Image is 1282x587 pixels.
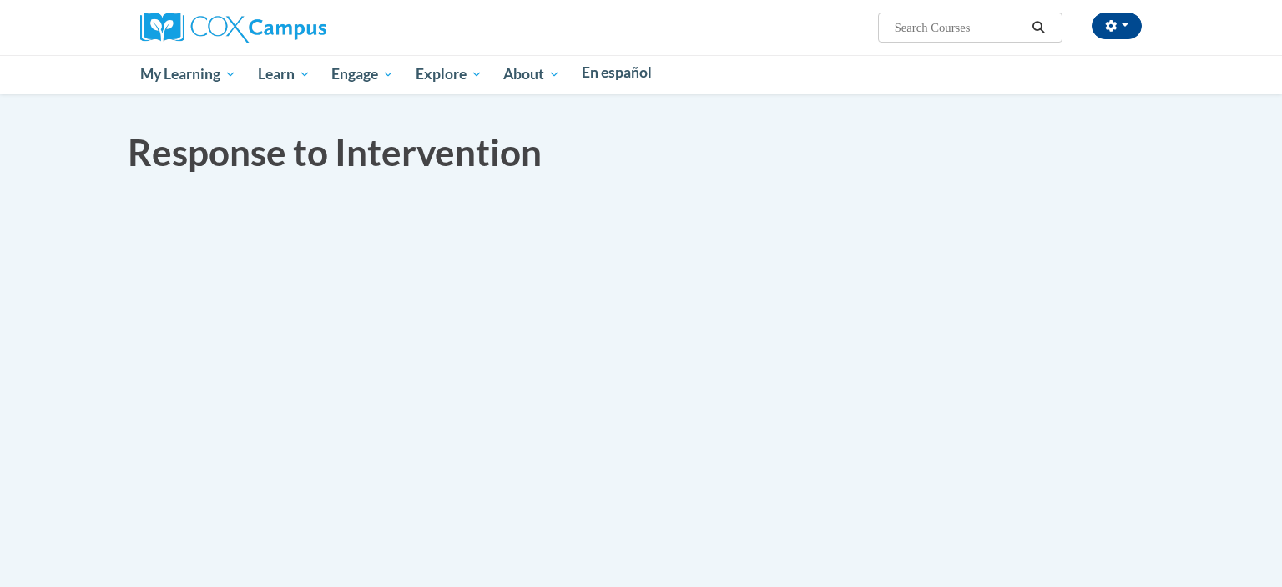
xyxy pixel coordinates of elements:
a: About [493,55,572,94]
div: Main menu [115,55,1167,94]
span: My Learning [140,64,236,84]
i:  [1032,22,1047,34]
button: Account Settings [1092,13,1142,39]
a: En español [571,55,663,90]
a: Learn [247,55,321,94]
img: Cox Campus [140,13,326,43]
span: Response to Intervention [128,130,542,174]
span: Learn [258,64,310,84]
button: Search [1027,18,1052,38]
a: Explore [405,55,493,94]
span: Engage [331,64,394,84]
span: About [503,64,560,84]
a: My Learning [129,55,247,94]
span: Explore [416,64,482,84]
span: En español [582,63,652,81]
input: Search Courses [893,18,1027,38]
a: Engage [320,55,405,94]
a: Cox Campus [140,19,326,33]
